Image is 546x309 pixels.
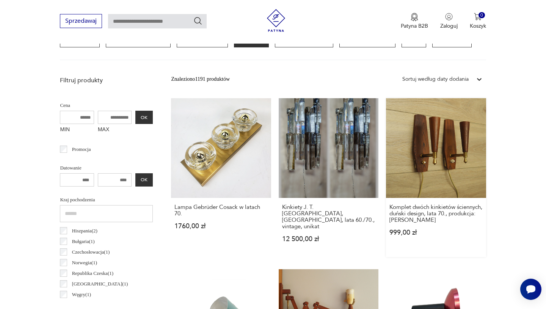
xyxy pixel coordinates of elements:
a: Lampa Gebrüder Cosack w latach 70.Lampa Gebrüder Cosack w latach 70.1760,00 zł [171,98,271,257]
button: OK [135,111,153,124]
div: 0 [479,12,485,19]
p: Hiszpania ( 2 ) [72,227,97,235]
iframe: Smartsupp widget button [520,279,541,300]
p: Datowanie [60,164,153,172]
button: Szukaj [193,16,202,25]
p: Czechosłowacja ( 1 ) [72,248,110,256]
img: Ikonka użytkownika [445,13,453,20]
p: Zaloguj [440,22,458,30]
button: OK [135,173,153,187]
p: 12 500,00 zł [282,236,375,242]
button: 0Koszyk [470,13,486,30]
a: Komplet dwóch kinkietów ściennych, duński design, lata 70., produkcja: DaniaKomplet dwóch kinkiet... [386,98,486,257]
p: Koszyk [470,22,486,30]
p: 999,00 zł [389,229,482,236]
div: Znaleziono 1191 produktów [171,75,230,83]
a: Kinkiety J. T. Kalmar, Franken, lata 60./70., vintage, unikatKinkiety J. T. [GEOGRAPHIC_DATA], [G... [279,98,378,257]
h3: Kinkiety J. T. [GEOGRAPHIC_DATA], [GEOGRAPHIC_DATA], lata 60./70., vintage, unikat [282,204,375,230]
button: Zaloguj [440,13,458,30]
img: Ikona medalu [411,13,418,21]
a: Ikona medaluPatyna B2B [401,13,428,30]
p: Kraj pochodzenia [60,196,153,204]
img: Patyna - sklep z meblami i dekoracjami vintage [265,9,287,32]
p: Filtruj produkty [60,76,153,85]
p: Węgry ( 1 ) [72,290,91,299]
p: Cena [60,101,153,110]
p: Norwegia ( 1 ) [72,259,97,267]
h3: Komplet dwóch kinkietów ściennych, duński design, lata 70., produkcja: [PERSON_NAME] [389,204,482,223]
p: Promocja [72,145,91,154]
div: Sortuj według daty dodania [402,75,469,83]
button: Patyna B2B [401,13,428,30]
h3: Lampa Gebrüder Cosack w latach 70. [174,204,267,217]
img: Ikona koszyka [474,13,482,20]
p: Bułgaria ( 1 ) [72,237,95,246]
label: MAX [98,124,132,136]
label: MIN [60,124,94,136]
p: 1760,00 zł [174,223,267,229]
p: Republika Czeska ( 1 ) [72,269,113,278]
p: Patyna B2B [401,22,428,30]
button: Sprzedawaj [60,14,102,28]
p: [GEOGRAPHIC_DATA] ( 1 ) [72,280,128,288]
a: Sprzedawaj [60,19,102,24]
